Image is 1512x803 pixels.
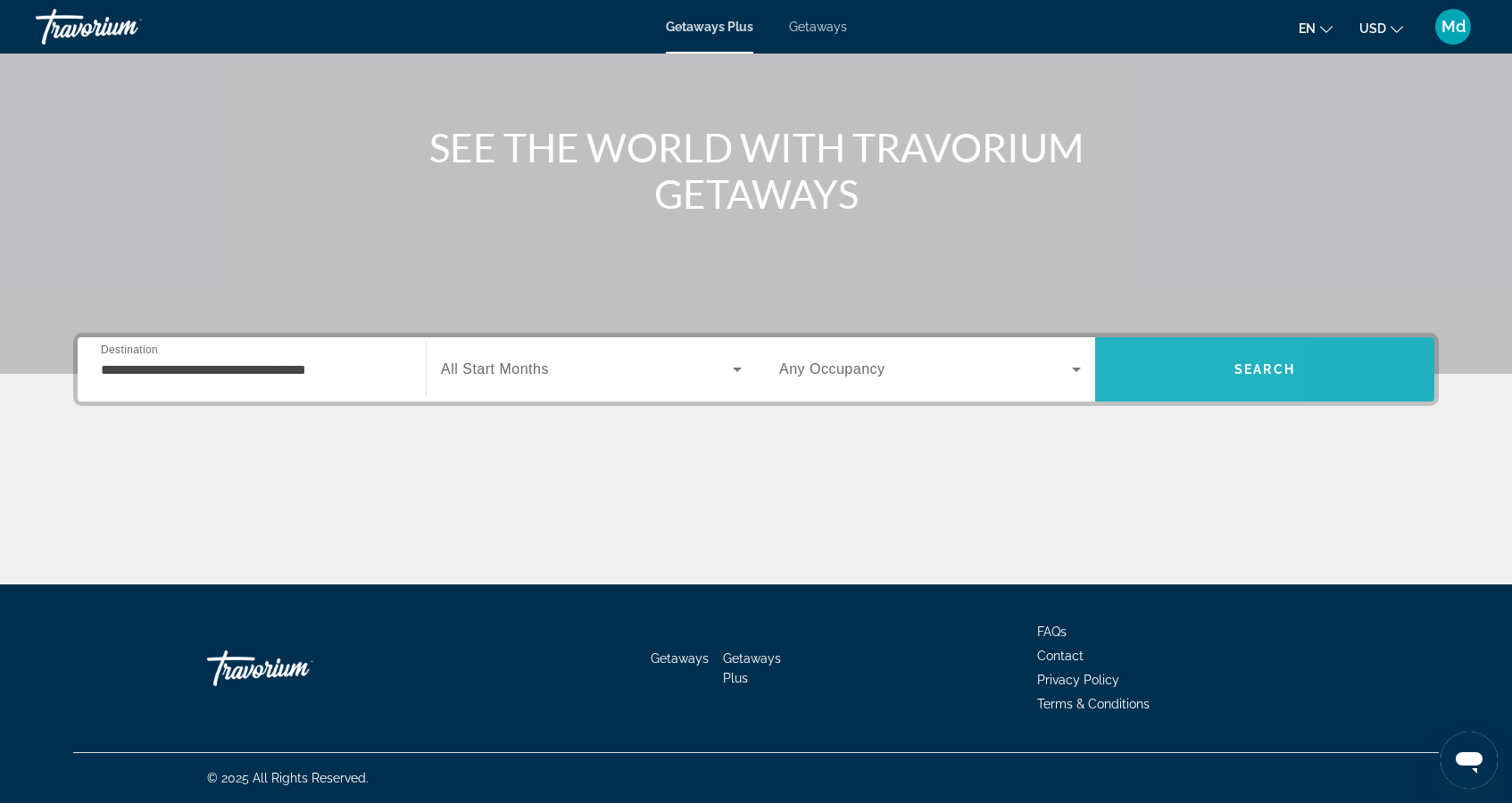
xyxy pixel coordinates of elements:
a: Getaways Plus [723,651,781,685]
span: en [1299,21,1316,36]
a: Travorium [36,4,214,50]
span: All Start Months [441,361,549,377]
h1: SEE THE WORLD WITH TRAVORIUM GETAWAYS [421,124,1091,217]
a: Terms & Conditions [1037,697,1150,711]
a: Go Home [207,642,386,695]
span: © 2025 All Rights Reserved. [207,771,369,785]
span: Md [1441,18,1466,36]
a: Getaways Plus [666,20,753,34]
input: Select destination [101,360,403,381]
div: Search widget [78,337,1434,401]
span: USD [1359,21,1386,36]
a: Privacy Policy [1037,673,1119,687]
span: Any Occupancy [779,361,885,377]
button: Search [1095,337,1434,401]
button: Change language [1299,15,1333,41]
span: Destination [101,344,158,355]
a: Getaways [789,20,847,34]
a: Getaways [651,651,709,666]
span: Search [1234,362,1295,377]
a: FAQs [1037,625,1067,639]
button: User Menu [1430,8,1476,46]
a: Contact [1037,649,1084,663]
iframe: Button to launch messaging window [1441,732,1498,789]
button: Change currency [1359,15,1403,41]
